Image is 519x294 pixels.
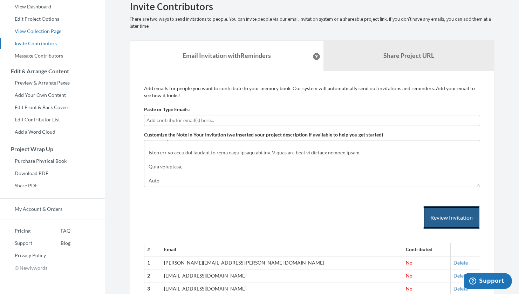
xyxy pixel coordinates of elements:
[0,68,105,74] h3: Edit & Arrange Content
[144,140,480,187] textarea: This memory book is a celebration of [PERSON_NAME] — our sister, friend, mentor, and inspiration....
[453,260,468,266] a: Delete
[146,116,478,124] input: Add contributor email(s) here...
[161,243,403,256] th: Email
[0,146,105,152] h3: Project Wrap Up
[453,286,468,292] a: Delete
[403,243,450,256] th: Contributed
[144,256,161,269] th: 1
[464,273,512,290] iframe: Opens a widget where you can chat to one of our agents
[144,131,383,138] label: Customize the Note in Your Invitation (we inserted your project description if available to help ...
[144,269,161,282] th: 2
[144,243,161,256] th: #
[144,85,480,99] p: Add emails for people you want to contribute to your memory book. Our system will automatically s...
[46,238,70,248] a: Blog
[46,226,70,236] a: FAQ
[423,206,480,229] button: Review Invitation
[383,52,434,59] b: Share Project URL
[161,269,403,282] td: [EMAIL_ADDRESS][DOMAIN_NAME]
[406,286,412,292] span: No
[130,16,494,30] p: There are two ways to send invitations to people. You can invite people via our email invitation ...
[453,273,468,279] a: Delete
[406,273,412,279] span: No
[406,260,412,266] span: No
[144,106,190,113] label: Paste or Type Emails:
[130,1,494,12] h2: Invite Contributors
[183,52,271,59] strong: Email Invitation with Reminders
[161,256,403,269] td: [PERSON_NAME][EMAIL_ADDRESS][PERSON_NAME][DOMAIN_NAME]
